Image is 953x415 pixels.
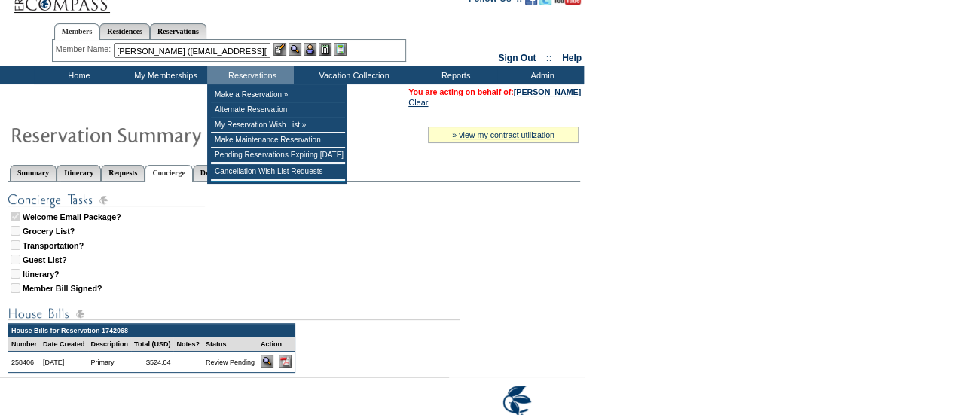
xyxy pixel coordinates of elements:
td: $524.04 [131,352,173,372]
a: Concierge [145,165,192,182]
span: :: [546,53,552,63]
td: Description [88,337,132,352]
td: House Bills for Reservation 1742068 [8,324,295,337]
td: Vacation Collection [294,66,411,84]
td: [DATE] [40,352,88,372]
img: subTtlConTasks.gif [8,191,205,209]
td: Notes? [173,337,203,352]
a: [PERSON_NAME] [514,87,581,96]
span: You are acting on behalf of: [408,87,581,96]
td: Primary [88,352,132,372]
td: My Memberships [121,66,207,84]
img: Reservations [319,43,331,56]
img: Reservaton Summary [10,119,311,149]
a: Summary [10,165,57,181]
img: b_edit.gif [273,43,286,56]
strong: Grocery List? [23,227,75,236]
td: Action [258,337,295,352]
a: Clear [408,98,428,107]
a: Requests [101,165,145,181]
strong: Transportation? [23,241,84,250]
td: Pending Reservations Expiring [DATE] [211,148,345,163]
a: Help [562,53,582,63]
td: Date Created [40,337,88,352]
a: Detail [193,165,228,181]
a: Members [54,23,100,40]
strong: Guest List? [23,255,67,264]
strong: Welcome Email Package? [23,212,121,221]
a: Residences [99,23,150,39]
img: b_calculator.gif [334,43,347,56]
td: Reservations [207,66,294,84]
td: 258406 [8,352,40,372]
td: Total (USD) [131,337,173,352]
td: Review Pending [203,352,258,372]
a: Sign Out [498,53,536,63]
div: Member Name: [56,43,114,56]
td: Admin [497,66,584,84]
td: My Reservation Wish List » [211,117,345,133]
td: Home [34,66,121,84]
a: » view my contract utilization [452,130,554,139]
td: Reports [411,66,497,84]
td: Status [203,337,258,352]
td: Number [8,337,40,352]
strong: Member Bill Signed? [23,284,102,293]
a: Reservations [150,23,206,39]
img: View [289,43,301,56]
img: Impersonate [304,43,316,56]
a: Itinerary [57,165,101,181]
td: Make a Reservation » [211,87,345,102]
td: Make Maintenance Reservation [211,133,345,148]
td: Cancellation Wish List Requests [211,164,345,179]
td: Alternate Reservation [211,102,345,117]
strong: Itinerary? [23,270,60,279]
